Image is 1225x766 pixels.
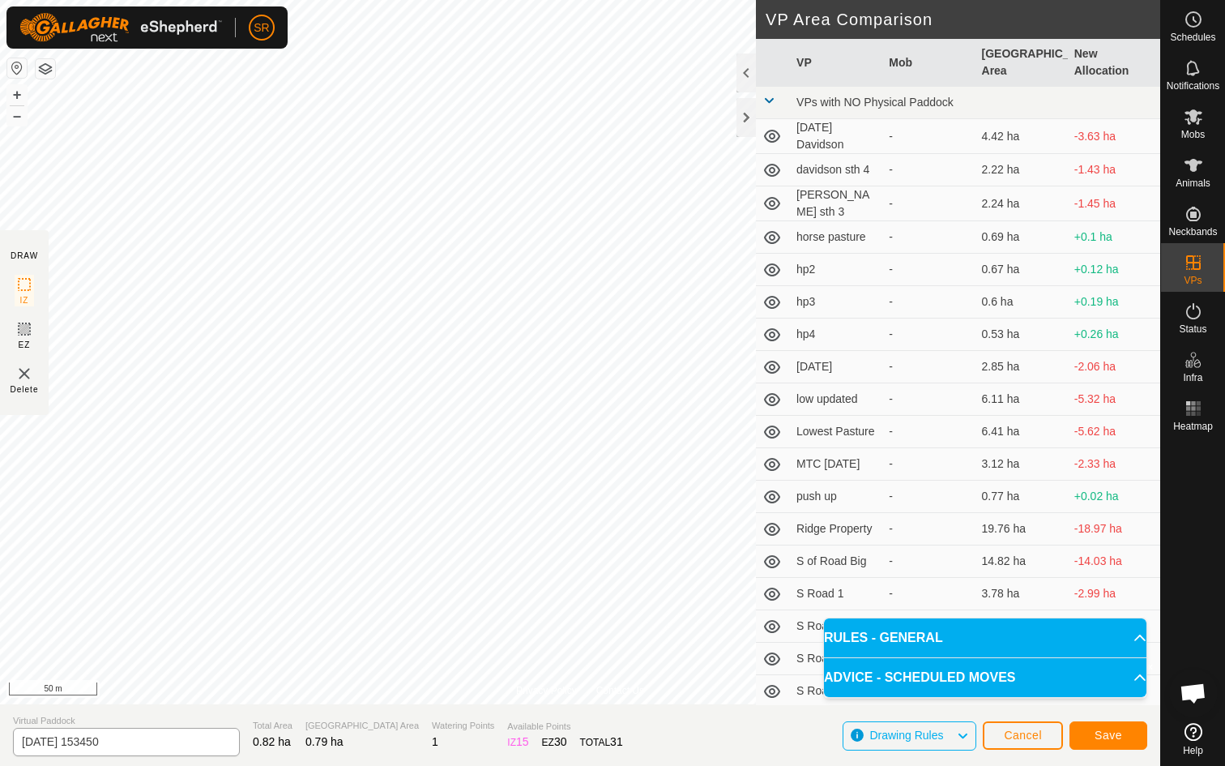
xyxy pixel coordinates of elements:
div: - [889,391,968,408]
td: 6.41 ha [975,416,1068,448]
span: Neckbands [1168,227,1217,237]
td: +0.02 ha [1068,481,1160,513]
td: -1.45 ha [1068,186,1160,221]
span: RULES - GENERAL [824,628,943,648]
td: 5.85 ha [975,610,1068,643]
td: [DATE] [790,351,882,383]
div: IZ [507,734,528,751]
td: +0.26 ha [1068,319,1160,351]
div: - [889,553,968,570]
div: - [889,585,968,602]
button: Save [1069,721,1147,750]
td: +0.1 ha [1068,221,1160,254]
td: +0.19 ha [1068,286,1160,319]
th: [GEOGRAPHIC_DATA] Area [975,39,1068,87]
span: Cancel [1004,729,1042,742]
td: 6.11 ha [975,383,1068,416]
td: horse pasture [790,221,882,254]
td: S of Road Big [790,546,882,578]
th: New Allocation [1068,39,1160,87]
button: + [7,85,27,105]
td: 0.77 ha [975,481,1068,513]
span: Watering Points [432,719,494,733]
a: Help [1161,717,1225,762]
img: VP [15,364,34,383]
td: -5.62 ha [1068,416,1160,448]
td: hp3 [790,286,882,319]
td: -2.99 ha [1068,578,1160,610]
td: MTC [DATE] [790,448,882,481]
div: - [889,161,968,178]
span: 15 [516,735,529,748]
p-accordion-header: ADVICE - SCHEDULED MOVES [824,658,1146,697]
td: S Road 3 [790,643,882,675]
td: 0.6 ha [975,286,1068,319]
td: [DATE] Davidson [790,119,882,154]
img: Gallagher Logo [19,13,222,42]
th: Mob [882,39,975,87]
td: 14.82 ha [975,546,1068,578]
td: push up [790,481,882,513]
div: - [889,293,968,310]
button: Map Layers [36,59,55,79]
td: 19.76 ha [975,513,1068,546]
span: Status [1179,324,1206,334]
span: Mobs [1181,130,1205,139]
th: VP [790,39,882,87]
span: Save [1095,729,1122,742]
span: Notifications [1167,81,1219,91]
td: 2.22 ha [975,154,1068,186]
td: 0.67 ha [975,254,1068,286]
td: -14.03 ha [1068,546,1160,578]
h2: VP Area Comparison [766,10,1160,29]
span: VPs [1184,276,1202,285]
div: - [889,358,968,375]
td: 3.78 ha [975,578,1068,610]
td: hp2 [790,254,882,286]
td: S Road 1 [790,578,882,610]
td: -1.43 ha [1068,154,1160,186]
span: Heatmap [1173,422,1213,431]
span: 30 [554,735,567,748]
td: 0.69 ha [975,221,1068,254]
td: low updated [790,383,882,416]
td: 2.24 ha [975,186,1068,221]
td: davidson sth 4 [790,154,882,186]
td: +0.12 ha [1068,254,1160,286]
td: [PERSON_NAME] sth 3 [790,186,882,221]
span: Delete [11,383,39,396]
button: Cancel [983,721,1063,750]
td: -2.33 ha [1068,448,1160,481]
div: - [889,326,968,343]
td: Ridge Property [790,513,882,546]
a: Privacy Policy [516,683,577,698]
span: IZ [20,294,29,306]
button: Reset Map [7,58,27,78]
div: - [889,195,968,212]
span: VPs with NO Physical Paddock [796,96,954,109]
td: Lowest Pasture [790,416,882,448]
div: - [889,488,968,505]
span: Schedules [1170,32,1215,42]
td: -18.97 ha [1068,513,1160,546]
div: - [889,456,968,473]
td: -5.32 ha [1068,383,1160,416]
span: Drawing Rules [869,729,943,742]
td: -3.63 ha [1068,119,1160,154]
div: TOTAL [580,734,623,751]
td: S Road 4 [790,675,882,708]
span: EZ [19,339,31,351]
div: EZ [542,734,567,751]
td: hp4 [790,319,882,351]
div: - [889,520,968,537]
span: Total Area [253,719,292,733]
td: S Road 2 [790,610,882,643]
div: - [889,423,968,440]
span: 1 [432,735,438,748]
div: DRAW [11,250,38,262]
span: 31 [610,735,623,748]
span: 0.79 ha [305,735,344,748]
span: Help [1183,746,1203,755]
span: SR [254,19,269,36]
span: Virtual Paddock [13,714,240,728]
